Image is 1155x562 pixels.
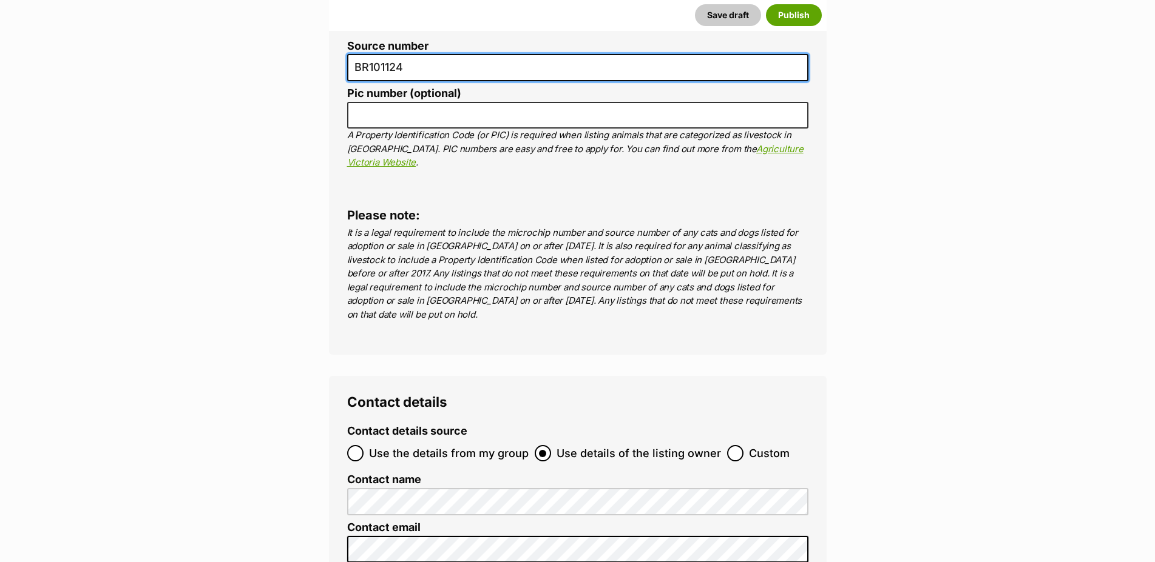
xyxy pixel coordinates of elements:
label: Contact email [347,521,808,534]
a: Agriculture Victoria Website [347,143,804,169]
span: Use the details from my group [369,445,529,461]
label: Source number [347,40,808,53]
label: Contact details source [347,425,467,438]
label: Pic number (optional) [347,87,808,100]
span: Contact details [347,393,447,410]
button: Publish [766,4,822,26]
button: Save draft [695,4,761,26]
p: It is a legal requirement to include the microchip number and source number of any cats and dogs ... [347,226,808,322]
h4: Please note: [347,207,808,223]
span: Custom [749,445,790,461]
p: A Property Identification Code (or PIC) is required when listing animals that are categorized as ... [347,129,808,170]
span: Use details of the listing owner [557,445,721,461]
label: Contact name [347,473,808,486]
